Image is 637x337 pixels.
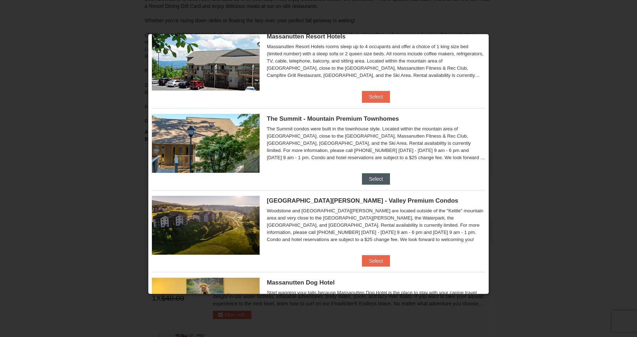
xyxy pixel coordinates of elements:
[267,289,485,325] div: Start wagging your tails because Massanutten Dog Hotel is the place to stay with your canine trav...
[267,197,458,204] span: [GEOGRAPHIC_DATA][PERSON_NAME] - Valley Premium Condos
[362,91,390,102] button: Select
[152,196,260,255] img: 19219041-4-ec11c166.jpg
[152,32,260,91] img: 19219026-1-e3b4ac8e.jpg
[152,278,260,337] img: 27428181-5-81c892a3.jpg
[267,125,485,161] div: The Summit condos were built in the townhouse style. Located within the mountain area of [GEOGRAP...
[267,207,485,243] div: Woodstone and [GEOGRAPHIC_DATA][PERSON_NAME] are located outside of the "Kettle" mountain area an...
[267,279,335,286] span: Massanutten Dog Hotel
[267,43,485,79] div: Massanutten Resort Hotels rooms sleep up to 4 occupants and offer a choice of 1 king size bed (li...
[267,115,399,122] span: The Summit - Mountain Premium Townhomes
[152,114,260,173] img: 19219034-1-0eee7e00.jpg
[362,255,390,267] button: Select
[362,173,390,185] button: Select
[267,33,345,40] span: Massanutten Resort Hotels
